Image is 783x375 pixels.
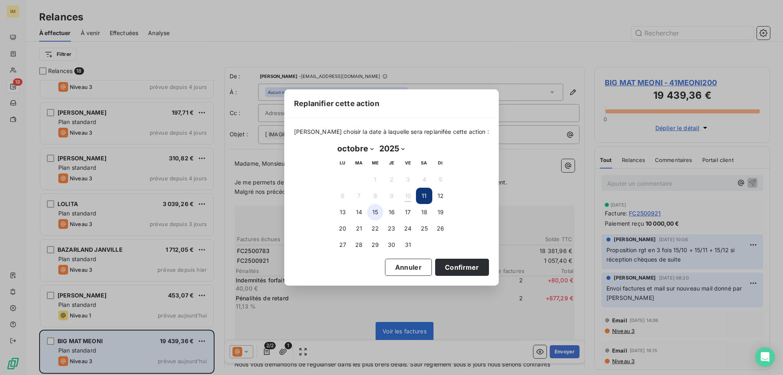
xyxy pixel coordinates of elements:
button: 28 [351,237,367,253]
button: 21 [351,220,367,237]
button: 8 [367,188,383,204]
button: 20 [334,220,351,237]
button: 23 [383,220,400,237]
button: 29 [367,237,383,253]
button: 2 [383,171,400,188]
button: 22 [367,220,383,237]
button: 9 [383,188,400,204]
button: 30 [383,237,400,253]
button: 1 [367,171,383,188]
button: 25 [416,220,432,237]
button: 11 [416,188,432,204]
button: 13 [334,204,351,220]
button: 26 [432,220,449,237]
button: 12 [432,188,449,204]
th: mardi [351,155,367,171]
button: 3 [400,171,416,188]
button: 27 [334,237,351,253]
span: Replanifier cette action [294,98,379,109]
button: 16 [383,204,400,220]
button: 5 [432,171,449,188]
th: dimanche [432,155,449,171]
th: vendredi [400,155,416,171]
button: 4 [416,171,432,188]
button: 17 [400,204,416,220]
th: lundi [334,155,351,171]
th: samedi [416,155,432,171]
div: Open Intercom Messenger [755,347,775,367]
button: 24 [400,220,416,237]
th: mercredi [367,155,383,171]
button: 6 [334,188,351,204]
button: Annuler [385,259,432,276]
button: 18 [416,204,432,220]
button: 14 [351,204,367,220]
button: 15 [367,204,383,220]
span: [PERSON_NAME] choisir la date à laquelle sera replanifée cette action : [294,128,489,136]
button: 19 [432,204,449,220]
button: 10 [400,188,416,204]
button: 7 [351,188,367,204]
th: jeudi [383,155,400,171]
button: 31 [400,237,416,253]
button: Confirmer [435,259,489,276]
